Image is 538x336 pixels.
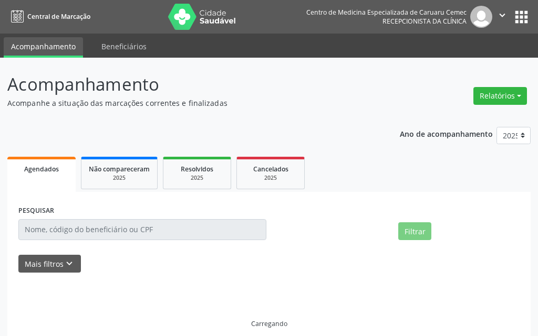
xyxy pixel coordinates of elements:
[470,6,492,28] img: img
[306,8,467,17] div: Centro de Medicina Especializada de Caruaru Cemec
[7,97,374,109] p: Acompanhe a situação das marcações correntes e finalizadas
[18,219,266,240] input: Nome, código do beneficiário ou CPF
[18,255,81,273] button: Mais filtroskeyboard_arrow_down
[89,174,150,182] div: 2025
[7,8,90,25] a: Central de Marcação
[18,203,54,219] label: PESQUISAR
[89,165,150,174] span: Não compareceram
[496,9,508,21] i: 
[492,6,512,28] button: 
[473,87,527,105] button: Relatórios
[181,165,213,174] span: Resolvidos
[27,12,90,21] span: Central de Marcação
[382,17,467,26] span: Recepcionista da clínica
[94,37,154,56] a: Beneficiários
[64,258,75,269] i: keyboard_arrow_down
[253,165,288,174] span: Cancelados
[24,165,59,174] span: Agendados
[4,37,83,58] a: Acompanhamento
[512,8,531,26] button: apps
[7,71,374,97] p: Acompanhamento
[400,127,493,140] p: Ano de acompanhamento
[398,222,431,240] button: Filtrar
[251,319,287,328] div: Carregando
[244,174,297,182] div: 2025
[171,174,223,182] div: 2025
